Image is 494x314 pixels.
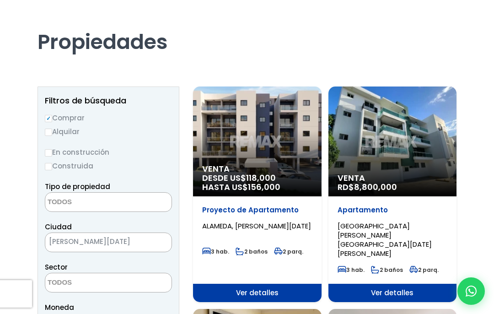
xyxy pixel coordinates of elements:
[45,160,172,172] label: Construida
[328,284,457,302] span: Ver detalles
[338,266,365,274] span: 3 hab.
[45,96,172,105] h2: Filtros de búsqueda
[158,238,162,247] span: ×
[193,284,322,302] span: Ver detalles
[274,248,303,255] span: 2 parq.
[45,149,52,157] input: En construcción
[202,221,311,231] span: ALAMEDA, [PERSON_NAME][DATE]
[45,235,149,248] span: SANTO DOMINGO OESTE
[45,146,172,158] label: En construcción
[328,87,457,302] a: Venta RD$8,800,000 Apartamento [GEOGRAPHIC_DATA][PERSON_NAME][GEOGRAPHIC_DATA][DATE][PERSON_NAME]...
[338,173,448,183] span: Venta
[149,235,162,250] button: Remove all items
[202,206,312,215] p: Proyecto de Apartamento
[45,262,68,272] span: Sector
[45,163,52,170] input: Construida
[45,115,52,122] input: Comprar
[45,222,72,232] span: Ciudad
[45,233,172,252] span: SANTO DOMINGO OESTE
[45,182,110,191] span: Tipo de propiedad
[45,126,172,137] label: Alquilar
[45,129,52,136] input: Alquilar
[45,302,172,313] span: Moneda
[409,266,439,274] span: 2 parq.
[45,193,134,212] textarea: Search
[354,181,397,193] span: 8,800,000
[45,112,172,124] label: Comprar
[202,183,312,192] span: HASTA US$
[202,173,312,192] span: DESDE US$
[45,273,134,293] textarea: Search
[236,248,268,255] span: 2 baños
[202,248,229,255] span: 3 hab.
[338,221,432,258] span: [GEOGRAPHIC_DATA][PERSON_NAME][GEOGRAPHIC_DATA][DATE][PERSON_NAME]
[246,172,276,184] span: 118,000
[248,181,280,193] span: 156,000
[338,181,397,193] span: RD$
[193,87,322,302] a: Venta DESDE US$118,000 HASTA US$156,000 Proyecto de Apartamento ALAMEDA, [PERSON_NAME][DATE] 3 ha...
[38,4,456,54] h1: Propiedades
[202,164,312,173] span: Venta
[338,206,448,215] p: Apartamento
[371,266,403,274] span: 2 baños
